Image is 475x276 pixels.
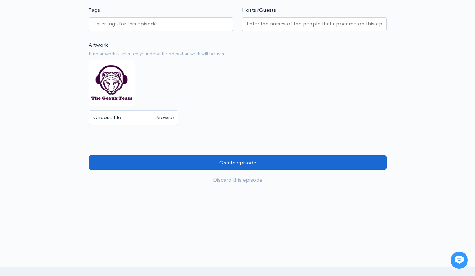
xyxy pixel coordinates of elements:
label: Artwork [89,41,108,49]
label: Tags [89,6,100,14]
input: Search articles [21,135,128,149]
h2: Just let us know if you need anything and we'll be happy to help! 🙂 [11,48,133,82]
label: Hosts/Guests [242,6,276,14]
h1: Hi 👋 [11,35,133,46]
iframe: gist-messenger-bubble-iframe [451,252,468,269]
input: Enter the names of the people that appeared on this episode [246,20,382,28]
input: Enter tags for this episode [93,20,161,28]
button: New conversation [11,95,132,109]
small: If no artwork is selected your default podcast artwork will be used [89,50,387,57]
a: Discard this episode [89,173,387,187]
p: Find an answer quickly [10,123,134,132]
input: Create episode [89,155,387,170]
span: New conversation [46,99,86,105]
